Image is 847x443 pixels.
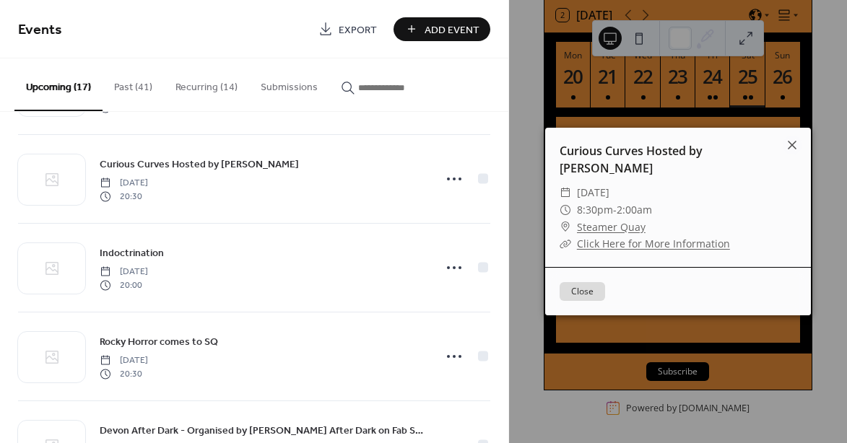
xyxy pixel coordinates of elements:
div: ​ [560,219,571,236]
span: 2:00am [617,203,652,216]
span: Export [339,22,377,38]
a: Curious Curves Hosted by [PERSON_NAME] [560,143,703,176]
span: [DATE] [100,354,148,367]
a: Click Here for More Information [577,237,730,250]
span: 20:00 [100,278,148,291]
span: 8:30pm [577,203,613,216]
span: Add Event [425,22,479,38]
a: Curious Curves Hosted by [PERSON_NAME] [100,156,299,172]
div: ​ [560,235,571,253]
a: Export [308,17,388,41]
span: 20:30 [100,190,148,203]
span: Indoctrination [100,246,164,261]
span: Rocky Horror comes to SQ [100,335,218,350]
span: Curious Curves Hosted by [PERSON_NAME] [100,157,299,172]
a: Indoctrination [100,245,164,261]
a: Steamer Quay [577,219,646,236]
button: Submissions [249,58,329,110]
span: 20:30 [100,367,148,380]
span: Events [18,16,62,44]
span: [DATE] [100,177,148,190]
a: Rocky Horror comes to SQ [100,333,218,350]
span: Devon After Dark - Organised by [PERSON_NAME] After Dark on Fab Swingers [100,424,425,439]
button: Past (41) [103,58,164,110]
button: Close [560,282,605,301]
button: Recurring (14) [164,58,249,110]
button: Add Event [394,17,490,41]
a: Devon After Dark - Organised by [PERSON_NAME] After Dark on Fab Swingers [100,422,425,439]
span: - [613,203,617,216]
button: Upcoming (17) [14,58,103,111]
div: ​ [560,184,571,201]
span: [DATE] [100,266,148,278]
div: ​ [560,201,571,219]
span: [DATE] [577,184,609,201]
